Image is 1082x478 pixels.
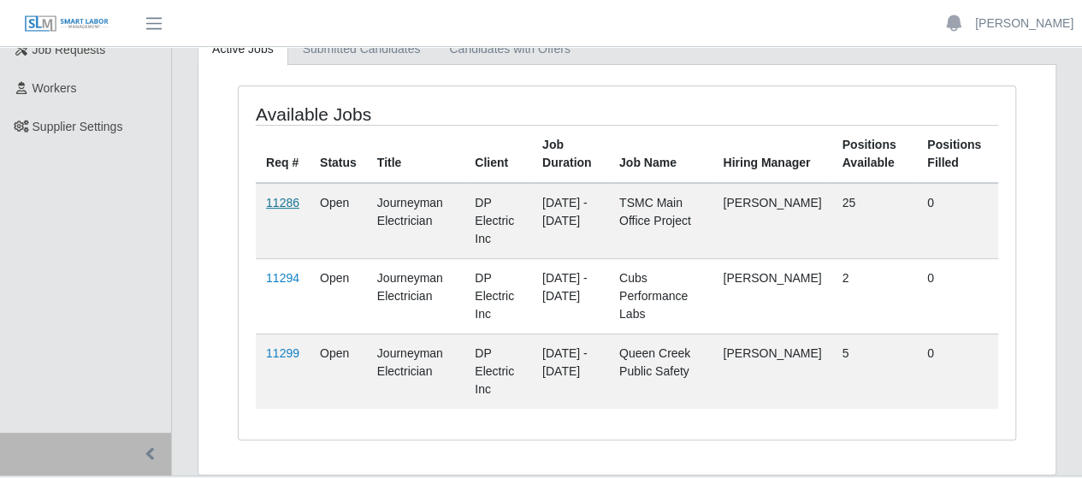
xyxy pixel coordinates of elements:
td: 25 [831,183,917,259]
td: Journeyman Electrician [367,183,464,259]
td: Queen Creek Public Safety [609,333,712,409]
th: Req # [256,125,310,183]
td: 2 [831,258,917,333]
td: [PERSON_NAME] [712,258,831,333]
a: Submitted Candidates [288,32,435,66]
span: Workers [33,81,77,95]
a: Active Jobs [198,32,288,66]
th: Positions Filled [917,125,998,183]
td: 0 [917,258,998,333]
a: Candidates with Offers [435,32,584,66]
span: Job Requests [33,43,106,56]
th: Positions Available [831,125,917,183]
a: 11294 [266,271,299,285]
td: 0 [917,333,998,409]
td: [DATE] - [DATE] [532,333,609,409]
td: Journeyman Electrician [367,333,464,409]
td: DP Electric Inc [464,333,532,409]
img: SLM Logo [24,15,109,33]
td: [DATE] - [DATE] [532,258,609,333]
td: 5 [831,333,917,409]
td: Open [310,258,367,333]
td: Open [310,333,367,409]
th: Job Name [609,125,712,183]
th: Title [367,125,464,183]
span: Supplier Settings [33,120,123,133]
td: [DATE] - [DATE] [532,183,609,259]
td: [PERSON_NAME] [712,333,831,409]
td: DP Electric Inc [464,183,532,259]
a: 11299 [266,346,299,360]
td: [PERSON_NAME] [712,183,831,259]
th: Client [464,125,532,183]
h4: Available Jobs [256,103,550,125]
th: Job Duration [532,125,609,183]
th: Hiring Manager [712,125,831,183]
td: DP Electric Inc [464,258,532,333]
td: Cubs Performance Labs [609,258,712,333]
a: [PERSON_NAME] [975,15,1073,32]
th: Status [310,125,367,183]
td: Open [310,183,367,259]
a: 11286 [266,196,299,209]
td: Journeyman Electrician [367,258,464,333]
td: TSMC Main Office Project [609,183,712,259]
td: 0 [917,183,998,259]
